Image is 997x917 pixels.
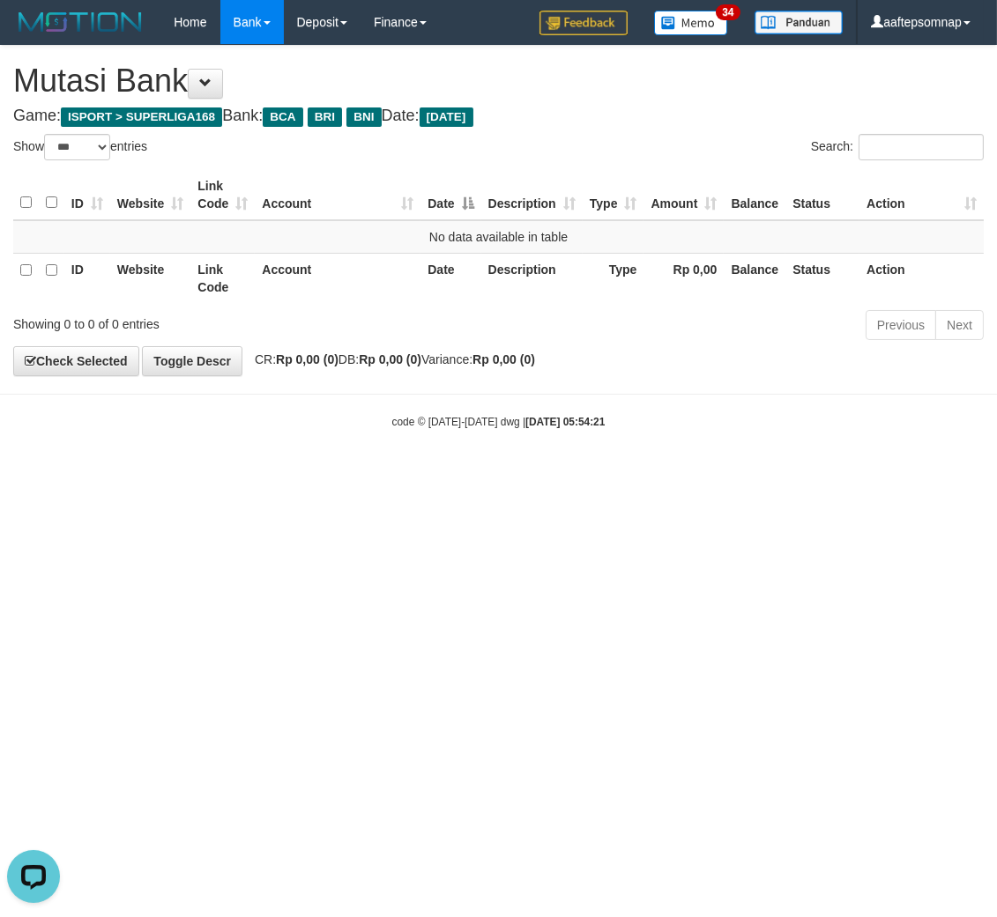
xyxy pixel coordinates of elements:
[859,134,984,160] input: Search:
[13,220,984,254] td: No data available in table
[755,11,843,34] img: panduan.png
[359,352,421,366] strong: Rp 0,00 (0)
[724,253,785,303] th: Balance
[644,253,724,303] th: Rp 0,00
[472,352,535,366] strong: Rp 0,00 (0)
[142,346,242,376] a: Toggle Descr
[64,170,110,220] th: ID: activate to sort column ascending
[13,346,139,376] a: Check Selected
[61,107,222,127] span: ISPORT > SUPERLIGA168
[724,170,785,220] th: Balance
[583,170,644,220] th: Type: activate to sort column ascending
[255,253,420,303] th: Account
[13,63,984,99] h1: Mutasi Bank
[255,170,420,220] th: Account: activate to sort column ascending
[481,253,583,303] th: Description
[644,170,724,220] th: Amount: activate to sort column ascending
[246,352,535,366] span: CR: DB: Variance:
[13,107,984,125] h4: Game: Bank: Date:
[7,7,60,60] button: Open LiveChat chat widget
[539,11,628,35] img: Feedback.jpg
[525,416,605,428] strong: [DATE] 05:54:21
[392,416,606,428] small: code © [DATE]-[DATE] dwg |
[110,253,190,303] th: Website
[716,4,740,20] span: 34
[785,253,859,303] th: Status
[308,107,342,127] span: BRI
[276,352,339,366] strong: Rp 0,00 (0)
[859,170,984,220] th: Action: activate to sort column ascending
[13,9,147,35] img: MOTION_logo.png
[44,134,110,160] select: Showentries
[811,134,984,160] label: Search:
[654,11,728,35] img: Button%20Memo.svg
[583,253,644,303] th: Type
[346,107,381,127] span: BNI
[859,253,984,303] th: Action
[866,310,936,340] a: Previous
[263,107,302,127] span: BCA
[190,170,255,220] th: Link Code: activate to sort column ascending
[110,170,190,220] th: Website: activate to sort column ascending
[935,310,984,340] a: Next
[64,253,110,303] th: ID
[13,134,147,160] label: Show entries
[190,253,255,303] th: Link Code
[481,170,583,220] th: Description: activate to sort column ascending
[420,107,473,127] span: [DATE]
[785,170,859,220] th: Status
[13,308,402,333] div: Showing 0 to 0 of 0 entries
[420,253,480,303] th: Date
[420,170,480,220] th: Date: activate to sort column descending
